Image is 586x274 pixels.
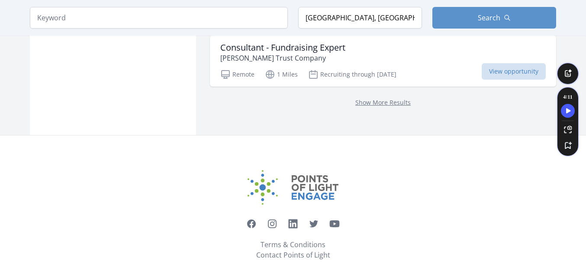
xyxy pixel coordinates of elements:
[30,7,288,29] input: Keyword
[210,35,556,87] a: Consultant - Fundraising Expert [PERSON_NAME] Trust Company Remote 1 Miles Recruiting through [DA...
[220,69,254,80] p: Remote
[256,250,330,260] a: Contact Points of Light
[432,7,556,29] button: Search
[308,69,396,80] p: Recruiting through [DATE]
[265,69,298,80] p: 1 Miles
[248,170,338,205] img: Points of Light Engage
[261,239,325,250] a: Terms & Conditions
[298,7,422,29] input: Location
[355,98,411,106] a: Show More Results
[220,42,345,53] h3: Consultant - Fundraising Expert
[478,13,500,23] span: Search
[482,63,546,80] span: View opportunity
[220,53,345,63] p: [PERSON_NAME] Trust Company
